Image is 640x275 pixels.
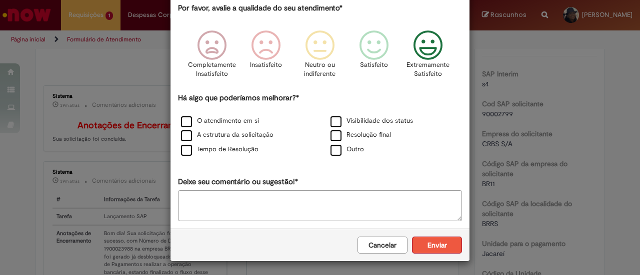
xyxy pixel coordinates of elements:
p: Neutro ou indiferente [302,60,338,79]
label: Visibilidade dos status [330,116,413,126]
div: Completamente Insatisfeito [186,23,237,91]
div: Satisfeito [348,23,399,91]
p: Satisfeito [360,60,388,70]
div: Extremamente Satisfeito [402,23,453,91]
label: Tempo de Resolução [181,145,258,154]
p: Insatisfeito [250,60,282,70]
label: A estrutura da solicitação [181,130,273,140]
p: Completamente Insatisfeito [188,60,236,79]
div: Insatisfeito [240,23,291,91]
div: Há algo que poderíamos melhorar?* [178,93,462,157]
label: Outro [330,145,364,154]
label: Deixe seu comentário ou sugestão!* [178,177,298,187]
button: Cancelar [357,237,407,254]
label: O atendimento em si [181,116,259,126]
p: Extremamente Satisfeito [406,60,449,79]
div: Neutro ou indiferente [294,23,345,91]
label: Resolução final [330,130,391,140]
label: Por favor, avalie a qualidade do seu atendimento* [178,3,342,13]
button: Enviar [412,237,462,254]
